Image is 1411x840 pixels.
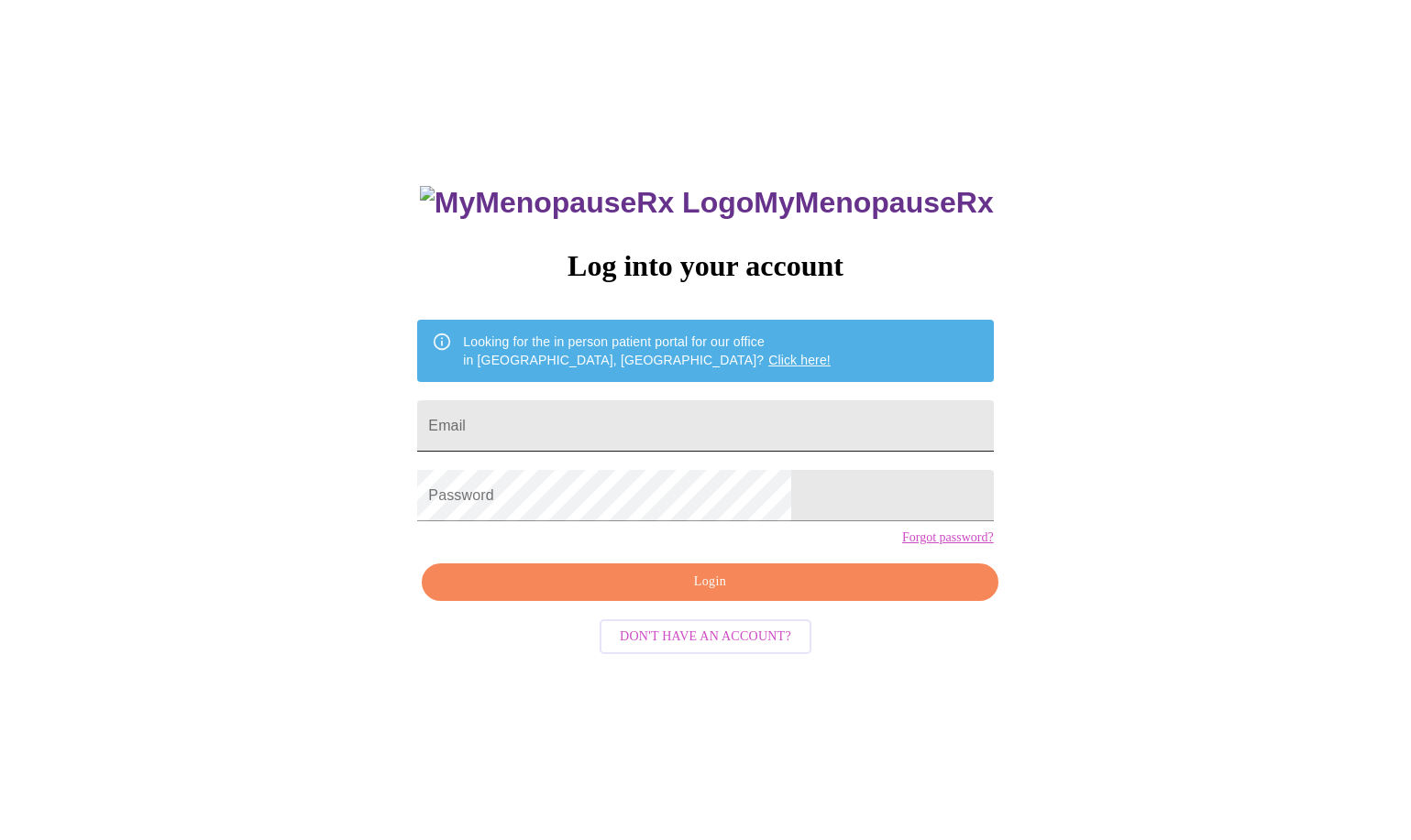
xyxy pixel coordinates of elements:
h3: Log into your account [417,249,993,283]
div: Looking for the in person patient portal for our office in [GEOGRAPHIC_DATA], [GEOGRAPHIC_DATA]? [463,325,831,376]
button: Don't have an account? [600,619,811,655]
a: Click here! [768,353,831,367]
a: Forgot password? [902,530,994,545]
button: Login [422,563,998,601]
span: Login [443,571,976,594]
span: Don't have an account? [620,626,791,649]
a: Don't have an account? [595,627,816,643]
img: MyMenopauseRx Logo [420,186,754,220]
h3: MyMenopauseRx [420,186,994,220]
